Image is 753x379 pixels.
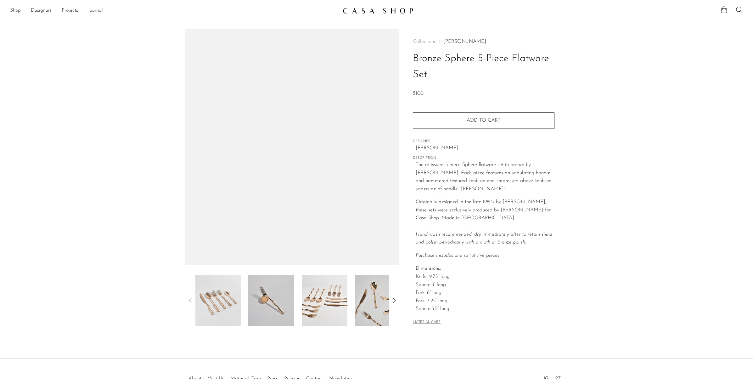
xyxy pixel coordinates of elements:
nav: Breadcrumbs [413,39,554,44]
span: Collections [413,39,436,44]
img: Bronze Sphere 5-Piece Flatware Set [195,275,241,326]
a: [PERSON_NAME] [416,144,554,152]
a: Projects [62,7,78,15]
em: Hand wash recommended, dry immediately after to retain shine and polish periodically with a cloth... [416,232,552,245]
span: Originally designed in the late 1980s by [PERSON_NAME], these sets were exclusively produced by [... [416,199,551,221]
a: Designers [31,7,52,15]
h1: Bronze Sphere 5-Piece Flatware Set [413,51,554,83]
span: $100 [413,91,424,96]
button: MATERIAL CARE [413,320,441,325]
img: Bronze Sphere 5-Piece Flatware Set [248,275,294,326]
p: Dimensions: Knife: 9.75” long Spoon: 8” long Fork: 8” long Fork: 7.25” long Spoon: 5.5” long [416,265,554,313]
img: Bronze Sphere 5-Piece Flatware Set [355,275,401,326]
nav: Desktop navigation [10,5,338,16]
a: Shop [10,7,21,15]
a: Journal [88,7,103,15]
span: DESIGNER [413,139,554,144]
span: Add to cart [467,118,501,123]
button: Add to cart [413,112,554,129]
ul: NEW HEADER MENU [10,5,338,16]
a: [PERSON_NAME] [443,39,486,44]
span: DESCRIPTION [413,155,554,161]
img: Bronze Sphere 5-Piece Flatware Set [302,275,347,326]
i: Purchase includes one set of five pieces. [416,253,500,258]
p: The re-issued 5 piece Sphere flatware set in bronze by [PERSON_NAME]. Each piece features an undu... [416,161,554,193]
